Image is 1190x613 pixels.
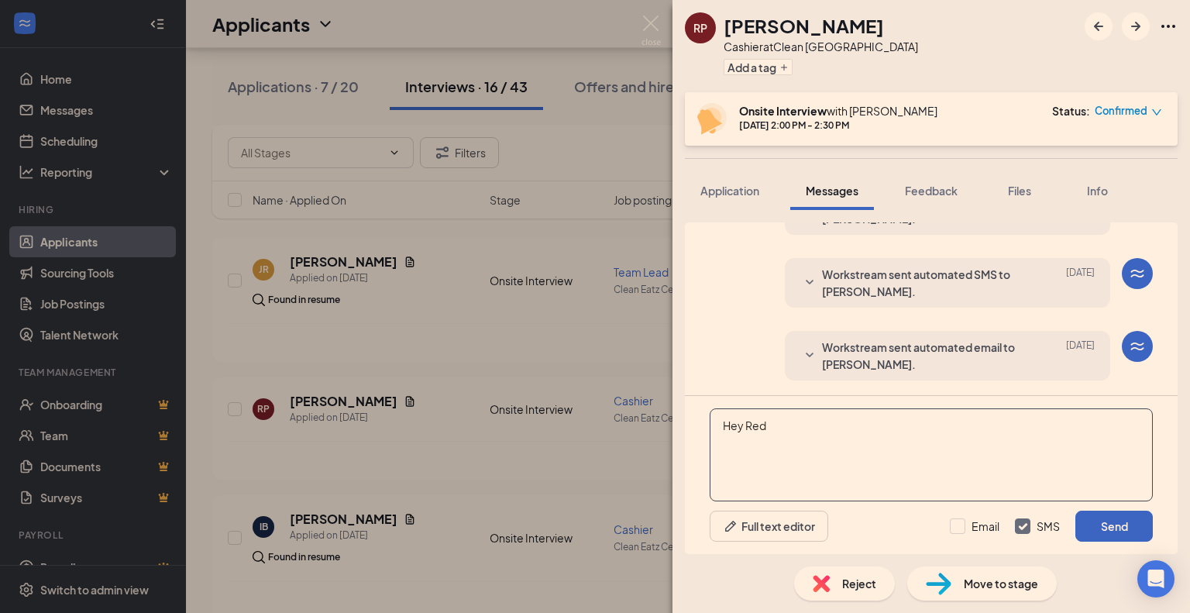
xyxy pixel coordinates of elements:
span: Workstream sent automated SMS to [PERSON_NAME]. [822,266,1025,300]
button: Full text editorPen [710,511,828,542]
span: [DATE] [1066,266,1095,300]
div: RP [693,20,707,36]
button: Send [1075,511,1153,542]
span: Messages [806,184,858,198]
svg: ArrowLeftNew [1089,17,1108,36]
span: Info [1087,184,1108,198]
svg: Ellipses [1159,17,1178,36]
button: PlusAdd a tag [724,59,793,75]
button: ArrowLeftNew [1085,12,1113,40]
div: Status : [1052,103,1090,119]
button: ArrowRight [1122,12,1150,40]
svg: SmallChevronDown [800,274,819,292]
span: down [1151,107,1162,118]
span: Reject [842,575,876,592]
svg: Plus [779,63,789,72]
svg: SmallChevronDown [800,346,819,365]
svg: Pen [723,518,738,534]
div: with [PERSON_NAME] [739,103,937,119]
span: Move to stage [964,575,1038,592]
svg: ArrowRight [1126,17,1145,36]
svg: WorkstreamLogo [1128,264,1147,283]
div: Cashier at Clean [GEOGRAPHIC_DATA] [724,39,918,54]
span: Application [700,184,759,198]
span: Files [1008,184,1031,198]
div: Open Intercom Messenger [1137,560,1175,598]
h1: [PERSON_NAME] [724,12,884,39]
span: Feedback [905,184,958,198]
textarea: Hey Red [710,408,1153,501]
div: [DATE] 2:00 PM - 2:30 PM [739,119,937,132]
span: Workstream sent automated email to [PERSON_NAME]. [822,339,1025,373]
b: Onsite Interview [739,104,827,118]
span: Confirmed [1095,103,1147,119]
span: [DATE] [1066,339,1095,373]
svg: WorkstreamLogo [1128,337,1147,356]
